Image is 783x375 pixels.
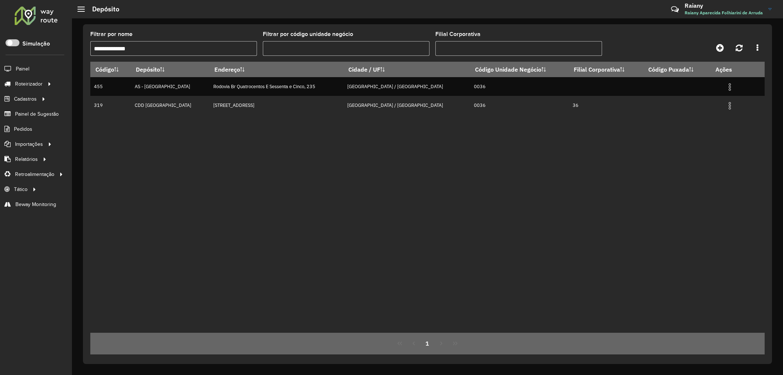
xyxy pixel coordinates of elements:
td: [STREET_ADDRESS] [209,96,343,115]
th: Código [90,62,131,77]
h2: Depósito [85,5,119,13]
span: Relatórios [15,155,38,163]
h3: Raiany [685,2,763,9]
span: Pedidos [14,125,32,133]
th: Ações [711,62,755,77]
td: CDD [GEOGRAPHIC_DATA] [131,96,209,115]
th: Código Puxada [643,62,711,77]
label: Filtrar por código unidade negócio [263,30,353,39]
td: Rodovia Br Quatrocentos E Sessenta e Cinco, 235 [209,77,343,96]
label: Filial Corporativa [435,30,481,39]
td: 36 [569,96,643,115]
td: [GEOGRAPHIC_DATA] / [GEOGRAPHIC_DATA] [344,96,470,115]
a: Contato Rápido [667,1,683,17]
td: 0036 [470,77,569,96]
span: Roteirizador [15,80,43,88]
th: Filial Corporativa [569,62,643,77]
span: Cadastros [14,95,37,103]
th: Endereço [209,62,343,77]
label: Filtrar por nome [90,30,133,39]
button: 1 [421,336,435,350]
span: Painel de Sugestão [15,110,59,118]
td: 455 [90,77,131,96]
span: Tático [14,185,28,193]
span: Importações [15,140,43,148]
td: AS - [GEOGRAPHIC_DATA] [131,77,209,96]
span: Beway Monitoring [15,201,56,208]
span: Raiany Aparecida Folhiarini de Arruda [685,10,763,16]
td: [GEOGRAPHIC_DATA] / [GEOGRAPHIC_DATA] [344,77,470,96]
th: Depósito [131,62,209,77]
span: Painel [16,65,29,73]
td: 0036 [470,96,569,115]
th: Código Unidade Negócio [470,62,569,77]
td: 319 [90,96,131,115]
span: Retroalimentação [15,170,54,178]
th: Cidade / UF [344,62,470,77]
label: Simulação [22,39,50,48]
